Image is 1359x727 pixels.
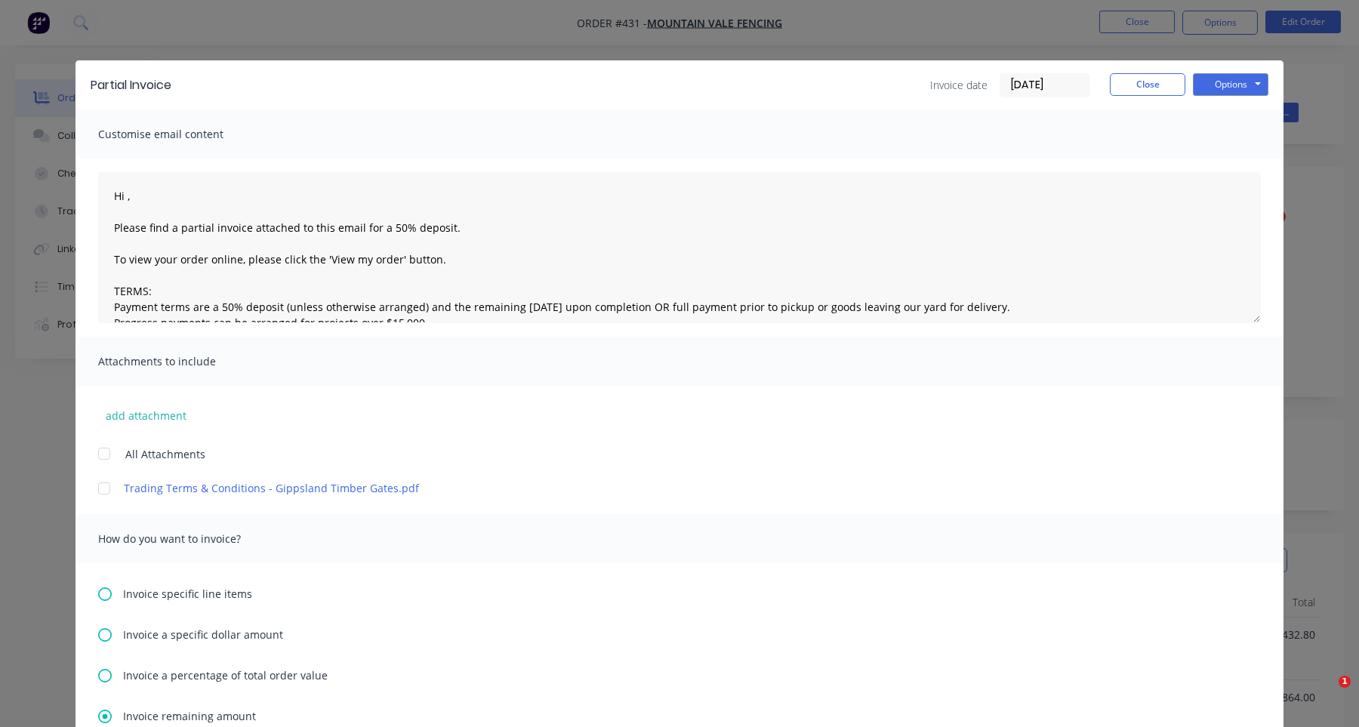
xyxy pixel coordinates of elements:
[123,627,283,642] span: Invoice a specific dollar amount
[125,446,205,462] span: All Attachments
[123,586,252,602] span: Invoice specific line items
[1339,676,1351,688] span: 1
[98,172,1261,323] textarea: Hi , Please find a partial invoice attached to this email for a 50% deposit. To view your order o...
[98,351,264,372] span: Attachments to include
[1193,73,1268,96] button: Options
[123,708,256,724] span: Invoice remaining amount
[930,77,988,93] span: Invoice date
[98,528,264,550] span: How do you want to invoice?
[1110,73,1185,96] button: Close
[123,667,328,683] span: Invoice a percentage of total order value
[98,124,264,145] span: Customise email content
[1308,676,1344,712] iframe: Intercom live chat
[98,404,194,427] button: add attachment
[91,76,171,94] div: Partial Invoice
[124,480,1191,496] a: Trading Terms & Conditions - Gippsland Timber Gates.pdf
